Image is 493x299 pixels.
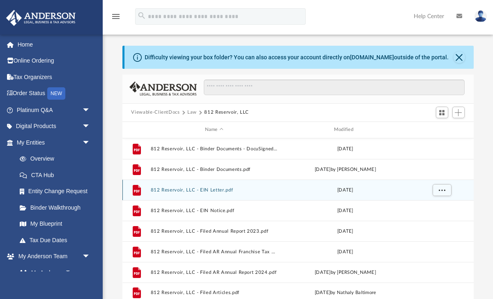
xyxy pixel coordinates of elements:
[6,102,103,118] a: Platinum Q&Aarrow_drop_down
[150,146,278,151] button: 812 Reservoir, LLC - Binder Documents - DocuSigned.pdf
[150,269,278,275] button: 812 Reservoir, LLC - Filed AR Annual Report 2024.pdf
[150,187,278,192] button: 812 Reservoir, LLC - EIN Letter.pdf
[281,248,409,255] div: [DATE]
[6,69,103,85] a: Tax Organizers
[281,166,409,173] div: [DATE] by [PERSON_NAME]
[150,228,278,234] button: 812 Reservoir, LLC - Filed Annual Report 2023.pdf
[111,12,121,21] i: menu
[150,249,278,254] button: 812 Reservoir, LLC - Filed AR Annual Franchise Tax Report 2022.pdf
[6,248,99,265] a: My Anderson Teamarrow_drop_down
[82,248,99,265] span: arrow_drop_down
[82,118,99,135] span: arrow_drop_down
[281,126,409,133] div: Modified
[454,51,465,63] button: Close
[150,290,278,295] button: 812 Reservoir, LLC - Filed Articles.pdf
[150,208,278,213] button: 812 Reservoir, LLC - EIN Notice.pdf
[281,207,409,214] div: [DATE]
[82,102,99,119] span: arrow_drop_down
[6,53,103,69] a: Online Ordering
[436,107,448,118] button: Switch to Grid View
[12,151,103,167] a: Overview
[150,126,278,133] div: Name
[281,186,409,194] div: [DATE]
[6,118,103,135] a: Digital Productsarrow_drop_down
[187,109,197,116] button: Law
[281,269,409,276] div: [DATE] by [PERSON_NAME]
[137,11,146,20] i: search
[281,289,409,297] div: [DATE] by Nathaly Baltimore
[12,167,103,183] a: CTA Hub
[12,183,103,200] a: Entity Change Request
[6,36,103,53] a: Home
[4,10,78,26] img: Anderson Advisors Platinum Portal
[131,109,180,116] button: Viewable-ClientDocs
[111,16,121,21] a: menu
[452,107,465,118] button: Add
[204,79,464,95] input: Search files and folders
[6,85,103,102] a: Order StatusNEW
[432,184,451,196] button: More options
[281,227,409,235] div: [DATE]
[12,216,99,232] a: My Blueprint
[475,10,487,22] img: User Pic
[126,126,146,133] div: id
[145,53,449,62] div: Difficulty viewing your box folder? You can also access your account directly on outside of the p...
[412,126,470,133] div: id
[204,109,249,116] button: 812 Reservoir, LLC
[12,232,103,248] a: Tax Due Dates
[281,145,409,152] div: [DATE]
[12,264,94,281] a: My Anderson Team
[82,134,99,151] span: arrow_drop_down
[12,199,103,216] a: Binder Walkthrough
[6,134,103,151] a: My Entitiesarrow_drop_down
[150,166,278,172] button: 812 Reservoir, LLC - Binder Documents.pdf
[47,87,65,100] div: NEW
[350,54,394,61] a: [DOMAIN_NAME]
